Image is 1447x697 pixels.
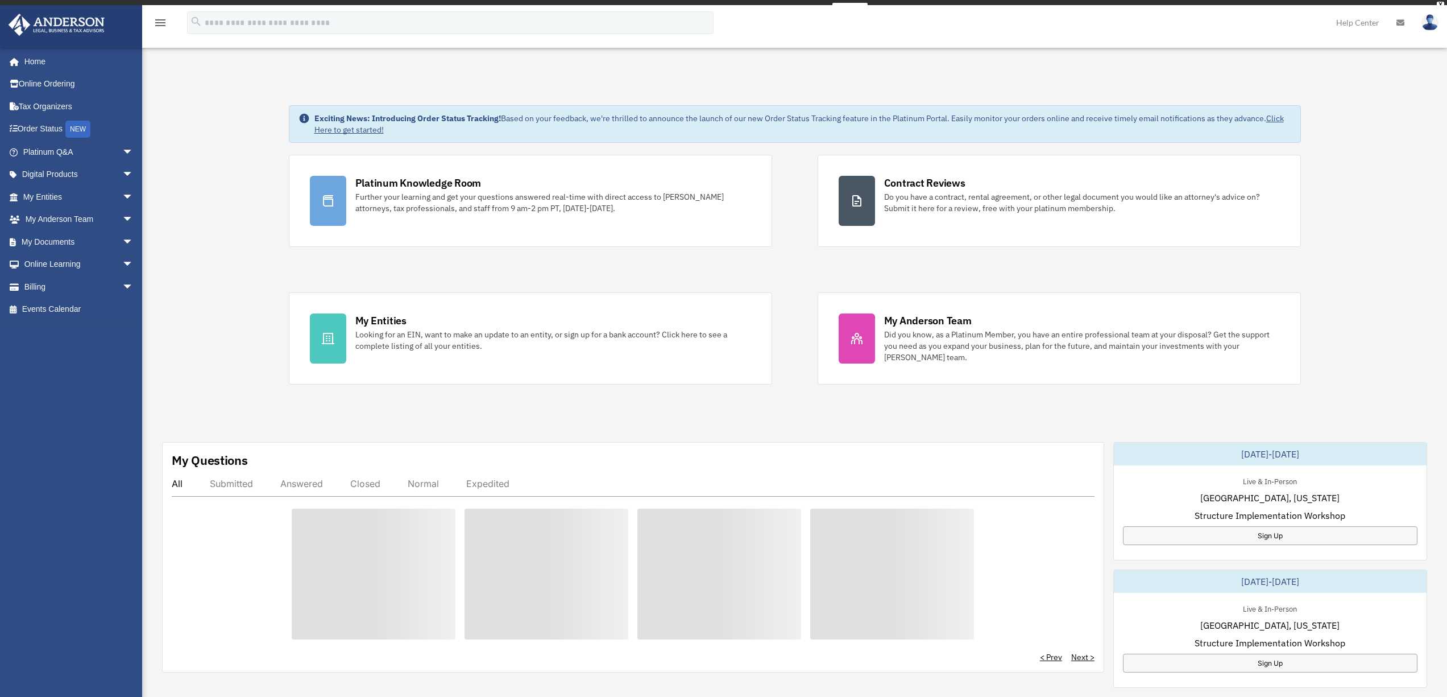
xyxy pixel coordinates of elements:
[832,3,868,17] a: survey
[8,141,151,163] a: Platinum Q&Aarrow_drop_down
[8,118,151,141] a: Order StatusNEW
[884,329,1280,363] div: Did you know, as a Platinum Member, you have an entire professional team at your disposal? Get th...
[280,478,323,489] div: Answered
[884,176,965,190] div: Contract Reviews
[65,121,90,138] div: NEW
[818,155,1301,247] a: Contract Reviews Do you have a contract, rental agreement, or other legal document you would like...
[408,478,439,489] div: Normal
[122,275,145,299] span: arrow_drop_down
[1040,651,1062,663] a: < Prev
[122,141,145,164] span: arrow_drop_down
[355,314,407,328] div: My Entities
[1234,475,1306,486] div: Live & In-Person
[289,155,772,247] a: Platinum Knowledge Room Further your learning and get your questions answered real-time with dire...
[579,3,828,17] div: Get a chance to win 6 months of Platinum for free just by filling out this
[210,478,253,489] div: Submitted
[1200,618,1340,632] span: [GEOGRAPHIC_DATA], [US_STATE]
[122,253,145,277] span: arrow_drop_down
[122,230,145,254] span: arrow_drop_down
[8,95,151,118] a: Tax Organizers
[122,185,145,209] span: arrow_drop_down
[1421,14,1438,31] img: User Pic
[122,163,145,187] span: arrow_drop_down
[1123,526,1417,545] a: Sign Up
[1114,570,1427,593] div: [DATE]-[DATE]
[8,208,151,231] a: My Anderson Teamarrow_drop_down
[1071,651,1094,663] a: Next >
[8,50,145,73] a: Home
[1195,509,1345,522] span: Structure Implementation Workshop
[172,478,183,489] div: All
[314,113,1284,135] a: Click Here to get started!
[355,329,751,352] div: Looking for an EIN, want to make an update to an entity, or sign up for a bank account? Click her...
[355,191,751,214] div: Further your learning and get your questions answered real-time with direct access to [PERSON_NAM...
[8,230,151,253] a: My Documentsarrow_drop_down
[1437,2,1444,9] div: close
[355,176,482,190] div: Platinum Knowledge Room
[190,15,202,28] i: search
[466,478,509,489] div: Expedited
[289,292,772,385] a: My Entities Looking for an EIN, want to make an update to an entity, or sign up for a bank accoun...
[8,73,151,96] a: Online Ordering
[122,208,145,232] span: arrow_drop_down
[818,292,1301,385] a: My Anderson Team Did you know, as a Platinum Member, you have an entire professional team at your...
[884,314,972,328] div: My Anderson Team
[5,14,108,36] img: Anderson Advisors Platinum Portal
[1195,636,1345,650] span: Structure Implementation Workshop
[8,253,151,276] a: Online Learningarrow_drop_down
[314,113,1291,135] div: Based on your feedback, we're thrilled to announce the launch of our new Order Status Tracking fe...
[8,163,151,186] a: Digital Productsarrow_drop_down
[884,191,1280,214] div: Do you have a contract, rental agreement, or other legal document you would like an attorney's ad...
[154,16,167,30] i: menu
[8,275,151,298] a: Billingarrow_drop_down
[1200,491,1340,505] span: [GEOGRAPHIC_DATA], [US_STATE]
[154,20,167,30] a: menu
[314,113,501,123] strong: Exciting News: Introducing Order Status Tracking!
[172,452,248,469] div: My Questions
[350,478,380,489] div: Closed
[1123,654,1417,673] a: Sign Up
[1234,602,1306,614] div: Live & In-Person
[1114,443,1427,465] div: [DATE]-[DATE]
[8,298,151,321] a: Events Calendar
[8,185,151,208] a: My Entitiesarrow_drop_down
